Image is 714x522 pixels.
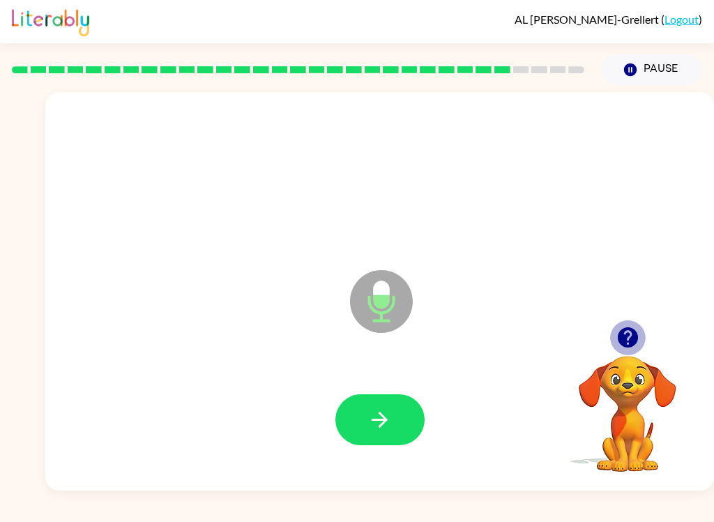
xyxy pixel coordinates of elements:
[664,13,699,26] a: Logout
[601,54,702,86] button: Pause
[12,6,89,36] img: Literably
[515,13,661,26] span: AL [PERSON_NAME]-Grellert
[515,13,702,26] div: ( )
[558,334,697,474] video: Your browser must support playing .mp4 files to use Literably. Please try using another browser.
